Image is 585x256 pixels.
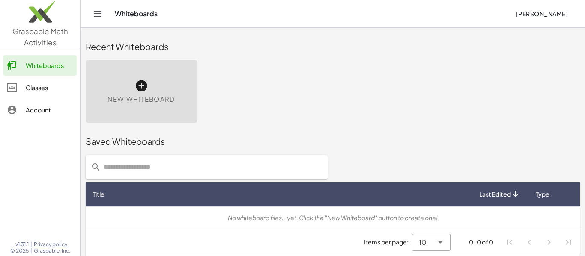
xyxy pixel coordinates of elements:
[3,77,77,98] a: Classes
[3,100,77,120] a: Account
[30,241,32,248] span: |
[26,60,73,71] div: Whiteboards
[30,247,32,254] span: |
[86,135,580,147] div: Saved Whiteboards
[536,190,549,199] span: Type
[10,247,29,254] span: © 2025
[469,238,493,247] div: 0-0 of 0
[479,190,511,199] span: Last Edited
[34,247,70,254] span: Graspable, Inc.
[93,213,573,222] div: No whiteboard files...yet. Click the "New Whiteboard" button to create one!
[12,26,68,47] span: Graspable Math Activities
[419,237,427,247] span: 10
[26,105,73,115] div: Account
[3,55,77,76] a: Whiteboards
[364,238,412,247] span: Items per page:
[91,7,104,21] button: Toggle navigation
[15,241,29,248] span: v1.31.1
[516,10,568,18] span: [PERSON_NAME]
[500,232,578,252] nav: Pagination Navigation
[509,6,575,21] button: [PERSON_NAME]
[86,41,580,53] div: Recent Whiteboards
[34,241,70,248] a: Privacy policy
[107,94,175,104] span: New Whiteboard
[91,162,101,172] i: prepended action
[93,190,104,199] span: Title
[26,82,73,93] div: Classes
